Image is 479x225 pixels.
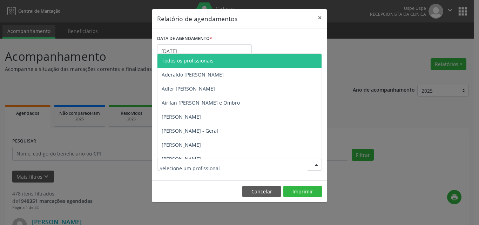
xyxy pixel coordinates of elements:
h5: Relatório de agendamentos [157,14,237,23]
span: Airllan [PERSON_NAME] e Ombro [162,99,240,106]
span: Adler [PERSON_NAME] [162,85,215,92]
span: [PERSON_NAME] [162,113,201,120]
button: Cancelar [242,186,281,198]
span: Aderaldo [PERSON_NAME] [162,71,224,78]
button: Imprimir [283,186,322,198]
span: [PERSON_NAME] [162,141,201,148]
button: Close [313,9,327,26]
input: Selecione um profissional [160,161,308,175]
label: DATA DE AGENDAMENTO [157,33,212,44]
input: Selecione uma data ou intervalo [157,44,252,58]
span: [PERSON_NAME] - Geral [162,127,218,134]
span: [PERSON_NAME] [162,155,201,162]
span: Todos os profissionais [162,57,214,64]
